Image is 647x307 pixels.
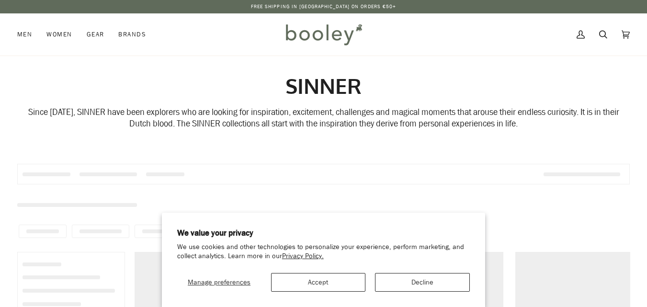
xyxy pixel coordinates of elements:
button: Accept [271,273,366,292]
a: Women [39,13,79,56]
button: Manage preferences [177,273,261,292]
p: Free Shipping in [GEOGRAPHIC_DATA] on Orders €50+ [251,3,397,11]
a: Gear [79,13,112,56]
button: Decline [375,273,470,292]
span: Manage preferences [188,278,250,287]
a: Brands [111,13,153,56]
span: Brands [118,30,146,39]
span: Men [17,30,32,39]
h1: SINNER [17,73,630,99]
p: Since [DATE], SINNER have been explorers who are looking for inspiration, excitement, challenges ... [17,107,630,130]
h2: We value your privacy [177,228,470,239]
span: Women [46,30,72,39]
span: Gear [87,30,104,39]
a: Men [17,13,39,56]
a: Privacy Policy. [282,251,324,261]
p: We use cookies and other technologies to personalize your experience, perform marketing, and coll... [177,243,470,261]
img: Booley [282,21,365,48]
